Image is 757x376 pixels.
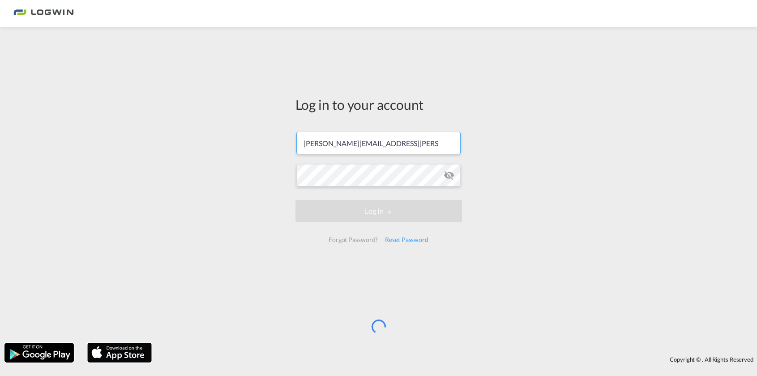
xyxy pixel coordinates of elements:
[86,342,153,363] img: apple.png
[325,232,381,248] div: Forgot Password?
[381,232,432,248] div: Reset Password
[444,170,454,181] md-icon: icon-eye-off
[295,95,462,114] div: Log in to your account
[295,200,462,222] button: LOGIN
[156,352,757,367] div: Copyright © . All Rights Reserved
[4,342,75,363] img: google.png
[296,132,461,154] input: Enter email/phone number
[13,4,74,24] img: bc73a0e0d8c111efacd525e4c8ad7d32.png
